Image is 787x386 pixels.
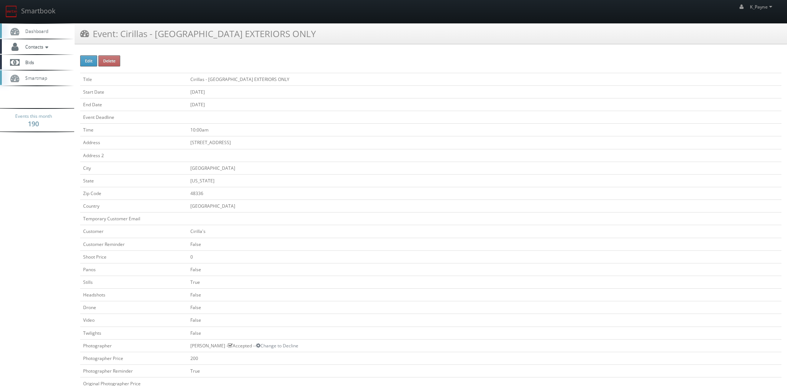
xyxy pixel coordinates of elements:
[187,187,781,200] td: 48336
[80,111,187,124] td: Event Deadline
[80,98,187,111] td: End Date
[80,364,187,377] td: Photographer Reminder
[80,213,187,225] td: Temporary Customer Email
[80,55,97,67] button: Edit
[187,85,781,98] td: [DATE]
[187,352,781,364] td: 200
[80,352,187,364] td: Photographer Price
[22,75,47,81] span: Smartmap
[187,263,781,276] td: False
[80,149,187,162] td: Address 2
[187,276,781,288] td: True
[187,98,781,111] td: [DATE]
[22,43,50,50] span: Contacts
[80,225,187,238] td: Customer
[6,6,17,17] img: smartbook-logo.png
[750,4,774,10] span: K_Payne
[15,113,52,120] span: Events this month
[80,339,187,352] td: Photographer
[98,55,120,67] button: Delete
[187,314,781,327] td: False
[80,289,187,301] td: Headshots
[80,73,187,85] td: Title
[187,238,781,250] td: False
[80,162,187,174] td: City
[80,124,187,136] td: Time
[187,301,781,314] td: False
[28,119,39,128] strong: 190
[187,364,781,377] td: True
[187,200,781,213] td: [GEOGRAPHIC_DATA]
[187,124,781,136] td: 10:00am
[187,136,781,149] td: [STREET_ADDRESS]
[80,187,187,200] td: Zip Code
[80,314,187,327] td: Video
[80,327,187,339] td: Twilights
[187,225,781,238] td: Cirilla's
[80,276,187,288] td: Stills
[80,263,187,276] td: Panos
[80,238,187,250] td: Customer Reminder
[187,327,781,339] td: False
[187,339,781,352] td: [PERSON_NAME] - Accepted --
[256,343,298,349] a: Change to Decline
[80,200,187,213] td: Country
[22,28,48,34] span: Dashboard
[22,59,34,65] span: Bids
[187,289,781,301] td: False
[187,162,781,174] td: [GEOGRAPHIC_DATA]
[187,250,781,263] td: 0
[80,301,187,314] td: Drone
[80,174,187,187] td: State
[80,85,187,98] td: Start Date
[187,174,781,187] td: [US_STATE]
[187,73,781,85] td: Cirillas - [GEOGRAPHIC_DATA] EXTERIORS ONLY
[80,27,316,40] h3: Event: Cirillas - [GEOGRAPHIC_DATA] EXTERIORS ONLY
[80,136,187,149] td: Address
[80,250,187,263] td: Shoot Price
